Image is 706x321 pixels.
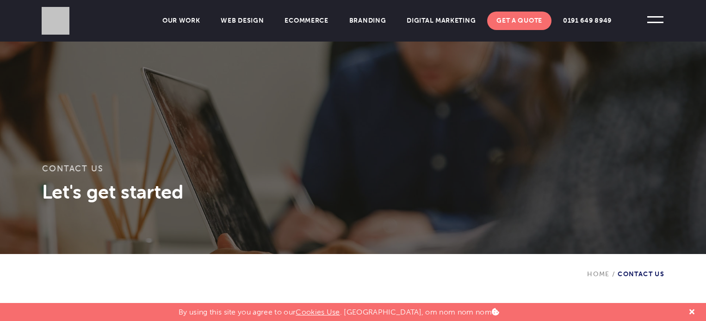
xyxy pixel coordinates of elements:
[179,303,499,316] p: By using this site you agree to our . [GEOGRAPHIC_DATA], om nom nom nom
[487,12,551,30] a: Get A Quote
[587,254,664,278] div: Contact Us
[587,270,610,278] a: Home
[554,12,621,30] a: 0191 649 8949
[610,270,618,278] span: /
[153,12,210,30] a: Our Work
[211,12,273,30] a: Web Design
[296,308,340,316] a: Cookies Use
[42,164,664,180] h1: Contact Us
[275,12,337,30] a: Ecommerce
[397,12,485,30] a: Digital Marketing
[340,12,396,30] a: Branding
[42,180,664,203] h3: Let's get started
[42,7,69,35] img: Sleeky Web Design Newcastle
